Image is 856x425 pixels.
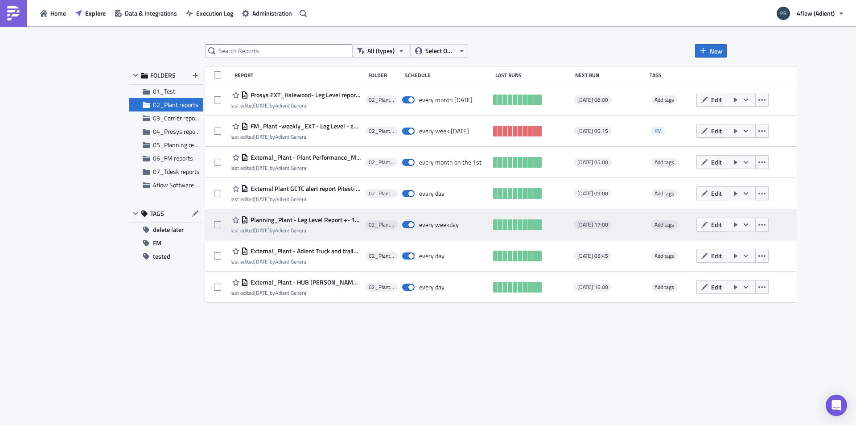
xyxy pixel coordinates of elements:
span: Prosys EXT_Halewood- Leg Level report_last month [248,91,361,99]
div: every weekday [419,221,459,229]
span: External Plant GCTC alert report Pitesti HUB Burton Everyday [248,185,361,193]
span: [DATE] 09:00 [577,190,608,197]
span: [DATE] 06:45 [577,252,608,260]
div: Last Runs [495,72,571,78]
span: Add tags [654,220,674,229]
span: Add tags [651,158,678,167]
button: Explore [70,6,110,20]
div: last edited by Adient General [230,102,361,109]
span: Administration [252,8,292,18]
span: External_Plant - Adient Truck and trailer tracking Report - Zwickau Time 1 [248,247,361,255]
div: every month on Monday [419,96,473,104]
time: 2025-10-06T13:59:14Z [254,101,270,110]
img: PushMetrics [6,6,21,21]
button: All (types) [352,44,410,58]
span: All (types) [367,46,395,56]
span: Edit [711,126,722,136]
time: 2025-06-25T10:18:56Z [254,257,270,266]
span: External_Plant - HUB Burton assignment list [248,278,361,286]
button: Data & Integrations [110,6,181,20]
div: Tags [650,72,693,78]
a: Execution Log [181,6,238,20]
span: 4flow (Adient) [797,8,835,18]
button: Edit [696,186,726,200]
span: Select Owner [425,46,455,56]
span: TAGS [150,210,164,218]
time: 2025-10-06T13:59:58Z [254,226,270,235]
span: External_Plant - Plant Performance_Monthly UNITED raw data [248,153,361,161]
div: last edited by Adient General [230,227,361,234]
span: 02_Plant reports [369,284,394,291]
span: Edit [711,189,722,198]
span: FM_Plant -weekly_EXT - Leg Level - every Monday [248,122,361,130]
span: FOLDERS [150,71,176,79]
span: Add tags [654,95,674,104]
span: Add tags [651,283,678,292]
button: Edit [696,218,726,231]
div: Schedule [405,72,491,78]
time: 2025-06-25T10:29:43Z [254,289,270,297]
span: Add tags [651,220,678,229]
button: delete later [129,223,203,236]
span: 02_Plant reports [369,159,394,166]
span: 02_Plant reports [369,128,394,135]
span: Add tags [654,252,674,260]
span: 06_FM reports [153,153,193,163]
div: last edited by Adient General [230,133,361,140]
span: Edit [711,95,722,104]
button: Home [36,6,70,20]
button: Edit [696,249,726,263]
span: Edit [711,251,722,260]
span: delete later [153,223,184,236]
span: Edit [711,282,722,292]
button: New [695,44,727,58]
span: Add tags [651,95,678,104]
span: FM [651,127,665,136]
span: 02_Plant reports [369,96,394,103]
div: every month on the 1st [419,158,481,166]
time: 2025-10-03T08:34:03Z [254,164,270,172]
div: every day [419,190,444,198]
input: Search Reports [205,44,352,58]
img: Avatar [776,6,791,21]
div: every day [419,252,444,260]
span: 07_Tdesk reports [153,167,200,176]
span: Edit [711,220,722,229]
span: [DATE] 16:00 [577,284,608,291]
span: 03_Carrier reports [153,113,202,123]
div: last edited by Adient General [230,165,361,171]
button: Administration [238,6,296,20]
div: Folder [368,72,400,78]
span: 4flow Software KAM [153,180,208,190]
div: Report [235,72,364,78]
button: Edit [696,155,726,169]
button: FM [129,236,203,250]
span: Execution Log [196,8,233,18]
span: Add tags [654,158,674,166]
span: Home [50,8,66,18]
button: 4flow (Adient) [771,4,849,23]
div: last edited by Adient General [230,258,361,265]
span: FM [153,236,161,250]
span: tested [153,250,170,263]
div: Open Intercom Messenger [826,395,847,416]
div: Next Run [575,72,645,78]
span: 01_Test [153,87,175,96]
div: every day [419,283,444,291]
div: every week on Monday [419,127,469,135]
time: 2025-06-25T09:40:36Z [254,195,270,203]
button: tested [129,250,203,263]
span: Add tags [654,283,674,291]
span: 05_Planning reports [153,140,208,149]
span: FM [654,127,662,135]
button: Edit [696,93,726,107]
button: Edit [696,280,726,294]
span: 02_Plant reports [153,100,198,109]
span: [DATE] 06:15 [577,128,608,135]
span: 04_Prosys reports [153,127,203,136]
span: [DATE] 05:00 [577,159,608,166]
button: Edit [696,124,726,138]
